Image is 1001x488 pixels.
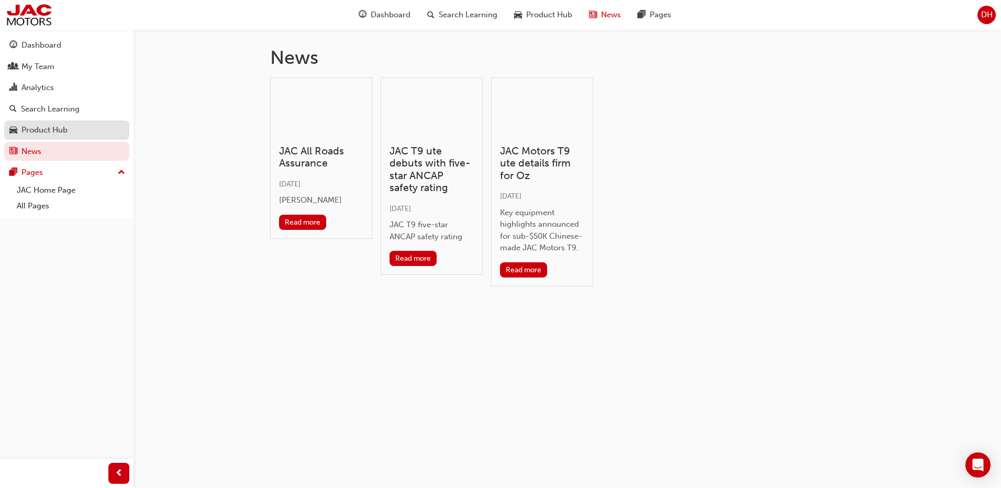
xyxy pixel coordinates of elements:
span: search-icon [427,8,435,21]
a: Search Learning [4,99,129,119]
span: people-icon [9,62,17,72]
div: Dashboard [21,39,61,51]
span: search-icon [9,105,17,114]
button: Read more [500,262,548,278]
div: Key equipment highlights announced for sub-$50K Chinese-made JAC Motors T9. [500,207,584,254]
span: [DATE] [390,204,411,213]
div: Open Intercom Messenger [965,452,991,478]
span: guage-icon [359,8,366,21]
div: [PERSON_NAME] [279,194,363,206]
a: guage-iconDashboard [350,4,419,26]
span: [DATE] [500,192,521,201]
button: DH [977,6,996,24]
span: DH [981,9,993,21]
div: Product Hub [21,124,68,136]
img: jac-portal [5,3,53,27]
button: Pages [4,163,129,182]
a: My Team [4,57,129,76]
a: Product Hub [4,120,129,140]
div: JAC T9 five-star ANCAP safety rating [390,219,474,242]
span: up-icon [118,166,125,180]
span: pages-icon [638,8,646,21]
a: Dashboard [4,36,129,55]
a: news-iconNews [581,4,629,26]
button: DashboardMy TeamAnalyticsSearch LearningProduct HubNews [4,34,129,163]
a: search-iconSearch Learning [419,4,506,26]
span: Dashboard [371,9,410,21]
button: Read more [390,251,437,266]
a: JAC T9 ute debuts with five-star ANCAP safety rating[DATE]JAC T9 five-star ANCAP safety ratingRea... [381,77,483,275]
a: car-iconProduct Hub [506,4,581,26]
a: JAC Motors T9 ute details firm for Oz[DATE]Key equipment highlights announced for sub-$50K Chines... [491,77,593,286]
div: Pages [21,167,43,179]
h1: News [270,46,865,69]
span: News [601,9,621,21]
span: car-icon [9,126,17,135]
span: Product Hub [526,9,572,21]
span: car-icon [514,8,522,21]
span: prev-icon [115,467,123,480]
span: chart-icon [9,83,17,93]
h3: JAC T9 ute debuts with five-star ANCAP safety rating [390,145,474,194]
a: All Pages [13,198,129,214]
span: Pages [650,9,671,21]
button: Read more [279,215,327,230]
a: pages-iconPages [629,4,680,26]
span: Search Learning [439,9,497,21]
span: pages-icon [9,168,17,178]
div: Analytics [21,82,54,94]
span: news-icon [589,8,597,21]
a: News [4,142,129,161]
a: JAC Home Page [13,182,129,198]
h3: JAC All Roads Assurance [279,145,363,170]
h3: JAC Motors T9 ute details firm for Oz [500,145,584,182]
span: news-icon [9,147,17,157]
a: JAC All Roads Assurance[DATE][PERSON_NAME]Read more [270,77,372,239]
div: Search Learning [21,103,80,115]
div: My Team [21,61,54,73]
a: Analytics [4,78,129,97]
span: [DATE] [279,180,301,188]
span: guage-icon [9,41,17,50]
